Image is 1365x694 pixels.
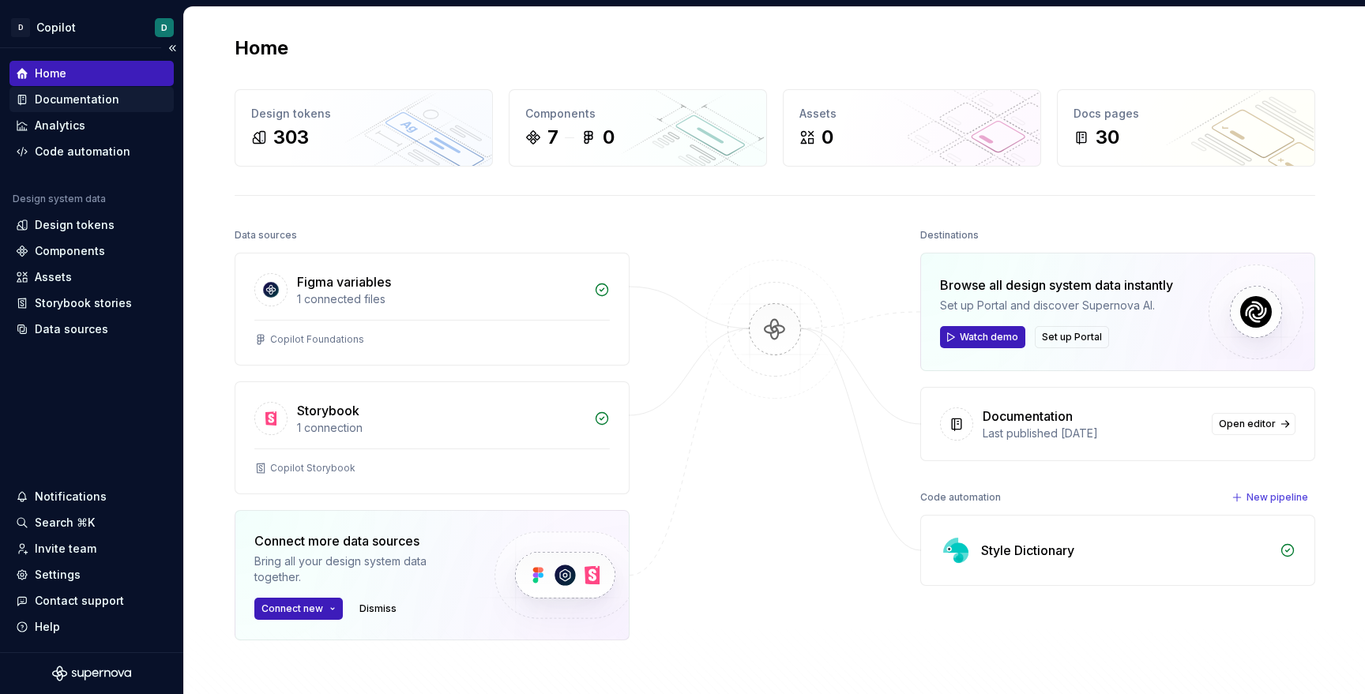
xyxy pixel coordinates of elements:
[35,66,66,81] div: Home
[9,536,174,561] a: Invite team
[9,484,174,509] button: Notifications
[35,321,108,337] div: Data sources
[940,326,1025,348] button: Watch demo
[983,426,1202,441] div: Last published [DATE]
[35,92,119,107] div: Documentation
[235,89,493,167] a: Design tokens303
[35,593,124,609] div: Contact support
[297,272,391,291] div: Figma variables
[9,87,174,112] a: Documentation
[35,217,115,233] div: Design tokens
[822,125,833,150] div: 0
[235,381,630,494] a: Storybook1 connectionCopilot Storybook
[1096,125,1119,150] div: 30
[9,510,174,535] button: Search ⌘K
[297,291,585,307] div: 1 connected files
[9,317,174,342] a: Data sources
[983,407,1073,426] div: Documentation
[3,10,180,44] button: DCopilotD
[799,106,1025,122] div: Assets
[9,562,174,587] a: Settings
[35,295,132,311] div: Storybook stories
[11,18,30,37] div: D
[352,598,404,620] button: Dismiss
[297,420,585,436] div: 1 connection
[161,37,183,59] button: Collapse sidebar
[1074,106,1299,122] div: Docs pages
[1035,326,1109,348] button: Set up Portal
[9,291,174,316] a: Storybook stories
[161,21,167,34] div: D
[359,602,397,615] span: Dismiss
[1219,418,1276,430] span: Open editor
[35,489,107,505] div: Notifications
[254,531,468,550] div: Connect more data sources
[36,20,76,36] div: Copilot
[35,269,72,285] div: Assets
[1042,331,1102,343] span: Set up Portal
[9,61,174,86] a: Home
[509,89,767,167] a: Components70
[920,486,1001,508] div: Code automation
[9,139,174,164] a: Code automation
[603,125,615,150] div: 0
[254,553,468,585] div: Bring all your design system data together.
[273,125,309,150] div: 303
[261,602,323,615] span: Connect new
[35,619,60,635] div: Help
[35,567,81,583] div: Settings
[960,331,1018,343] span: Watch demo
[1212,413,1295,435] a: Open editor
[783,89,1041,167] a: Assets0
[52,666,131,681] svg: Supernova Logo
[235,36,288,61] h2: Home
[254,598,343,620] button: Connect new
[940,276,1173,294] div: Browse all design system data instantly
[297,401,359,420] div: Storybook
[270,462,355,475] div: Copilot Storybook
[35,541,96,557] div: Invite team
[940,298,1173,313] div: Set up Portal and discover Supernova AI.
[525,106,750,122] div: Components
[9,614,174,640] button: Help
[9,588,174,613] button: Contact support
[547,125,558,150] div: 7
[9,113,174,138] a: Analytics
[920,224,979,246] div: Destinations
[235,253,630,366] a: Figma variables1 connected filesCopilot Foundations
[35,144,130,159] div: Code automation
[35,515,95,531] div: Search ⌘K
[1057,89,1315,167] a: Docs pages30
[235,224,297,246] div: Data sources
[35,243,105,259] div: Components
[13,193,106,205] div: Design system data
[270,333,364,346] div: Copilot Foundations
[35,118,85,133] div: Analytics
[981,541,1074,560] div: Style Dictionary
[1247,491,1308,504] span: New pipeline
[251,106,476,122] div: Design tokens
[9,264,174,290] a: Assets
[1227,486,1315,508] button: New pipeline
[9,212,174,238] a: Design tokens
[9,238,174,264] a: Components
